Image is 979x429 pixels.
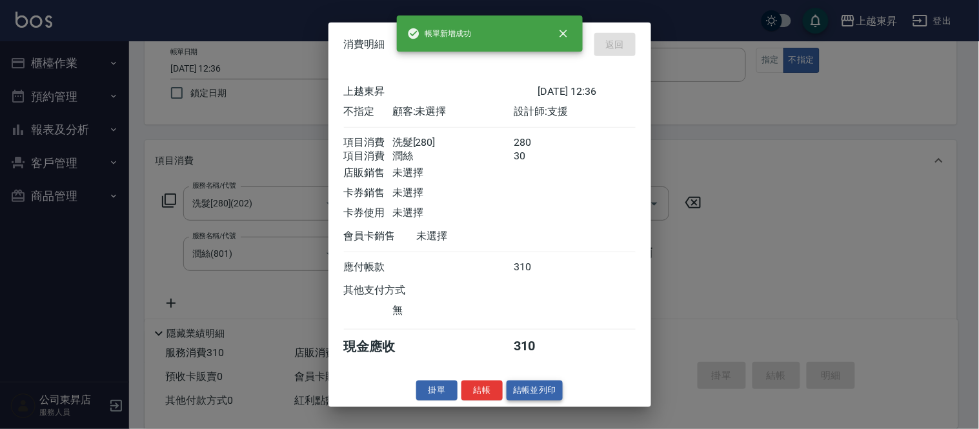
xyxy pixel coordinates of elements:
[514,105,635,119] div: 設計師: 支援
[514,150,562,163] div: 30
[549,19,578,48] button: close
[514,136,562,150] div: 280
[344,284,441,297] div: 其他支付方式
[344,166,392,180] div: 店販銷售
[344,206,392,220] div: 卡券使用
[392,206,514,220] div: 未選擇
[507,381,563,401] button: 結帳並列印
[538,85,636,99] div: [DATE] 12:36
[392,150,514,163] div: 潤絲
[407,27,472,40] span: 帳單新增成功
[344,230,417,243] div: 會員卡銷售
[392,166,514,180] div: 未選擇
[344,38,385,51] span: 消費明細
[392,105,514,119] div: 顧客: 未選擇
[514,338,562,355] div: 310
[344,261,392,274] div: 應付帳款
[344,85,538,99] div: 上越東昇
[344,150,392,163] div: 項目消費
[392,186,514,200] div: 未選擇
[392,304,514,317] div: 無
[344,338,417,355] div: 現金應收
[514,261,562,274] div: 310
[344,136,392,150] div: 項目消費
[344,105,392,119] div: 不指定
[417,230,538,243] div: 未選擇
[461,381,503,401] button: 結帳
[344,186,392,200] div: 卡券銷售
[392,136,514,150] div: 洗髮[280]
[416,381,458,401] button: 掛單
